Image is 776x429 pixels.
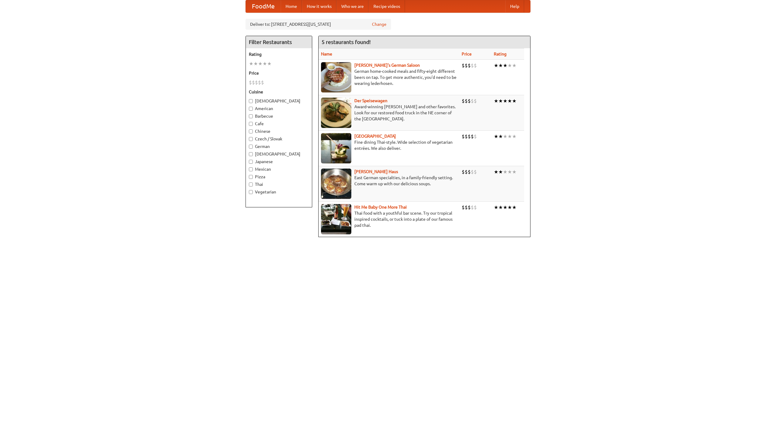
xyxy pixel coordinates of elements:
[321,52,332,56] a: Name
[512,204,517,211] li: ★
[498,98,503,104] li: ★
[494,169,498,175] li: ★
[468,204,471,211] li: $
[494,204,498,211] li: ★
[462,52,472,56] a: Price
[321,133,351,163] img: satay.jpg
[462,98,465,104] li: $
[462,62,465,69] li: $
[263,60,267,67] li: ★
[503,133,507,140] li: ★
[253,60,258,67] li: ★
[258,60,263,67] li: ★
[321,204,351,234] img: babythai.jpg
[249,137,253,141] input: Czech / Slovak
[321,62,351,92] img: esthers.jpg
[507,62,512,69] li: ★
[249,107,253,111] input: American
[249,113,309,119] label: Barbecue
[354,169,398,174] a: [PERSON_NAME] Haus
[255,79,258,86] li: $
[468,133,471,140] li: $
[354,98,387,103] a: Der Speisewagen
[462,133,465,140] li: $
[503,98,507,104] li: ★
[507,204,512,211] li: ★
[465,133,468,140] li: $
[507,133,512,140] li: ★
[507,169,512,175] li: ★
[249,160,253,164] input: Japanese
[249,151,309,157] label: [DEMOGRAPHIC_DATA]
[474,62,477,69] li: $
[507,98,512,104] li: ★
[321,210,457,228] p: Thai food with a youthful bar scene. Try our tropical inspired cocktails, or tuck into a plate of...
[465,169,468,175] li: $
[252,79,255,86] li: $
[369,0,405,12] a: Recipe videos
[468,62,471,69] li: $
[474,204,477,211] li: $
[503,62,507,69] li: ★
[494,133,498,140] li: ★
[246,36,312,48] h4: Filter Restaurants
[494,52,507,56] a: Rating
[249,143,309,149] label: German
[512,169,517,175] li: ★
[249,106,309,112] label: American
[249,128,309,134] label: Chinese
[465,62,468,69] li: $
[468,169,471,175] li: $
[321,139,457,151] p: Fine dining Thai-style. Wide selection of vegetarian entrées. We also deliver.
[249,145,253,149] input: German
[249,167,253,171] input: Mexican
[498,169,503,175] li: ★
[249,114,253,118] input: Barbecue
[336,0,369,12] a: Who we are
[249,99,253,103] input: [DEMOGRAPHIC_DATA]
[249,152,253,156] input: [DEMOGRAPHIC_DATA]
[354,63,420,68] a: [PERSON_NAME]'s German Saloon
[281,0,302,12] a: Home
[249,136,309,142] label: Czech / Slovak
[246,0,281,12] a: FoodMe
[354,134,396,139] a: [GEOGRAPHIC_DATA]
[494,98,498,104] li: ★
[249,159,309,165] label: Japanese
[321,169,351,199] img: kohlhaus.jpg
[512,98,517,104] li: ★
[512,62,517,69] li: ★
[302,0,336,12] a: How it works
[462,204,465,211] li: $
[321,175,457,187] p: East German specialties, in a family-friendly setting. Come warm up with our delicious soups.
[249,121,309,127] label: Cafe
[494,62,498,69] li: ★
[249,189,309,195] label: Vegetarian
[354,205,407,209] b: Hit Me Baby One More Thai
[503,169,507,175] li: ★
[471,133,474,140] li: $
[498,204,503,211] li: ★
[503,204,507,211] li: ★
[505,0,524,12] a: Help
[321,104,457,122] p: Award-winning [PERSON_NAME] and other favorites. Look for our restored food truck in the NE corne...
[249,166,309,172] label: Mexican
[471,62,474,69] li: $
[249,183,253,186] input: Thai
[249,122,253,126] input: Cafe
[249,60,253,67] li: ★
[468,98,471,104] li: $
[322,39,371,45] ng-pluralize: 5 restaurants found!
[261,79,264,86] li: $
[465,98,468,104] li: $
[498,133,503,140] li: ★
[321,68,457,86] p: German home-cooked meals and fifty-eight different beers on tap. To get more authentic, you'd nee...
[267,60,272,67] li: ★
[474,98,477,104] li: $
[249,190,253,194] input: Vegetarian
[249,174,309,180] label: Pizza
[249,181,309,187] label: Thai
[512,133,517,140] li: ★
